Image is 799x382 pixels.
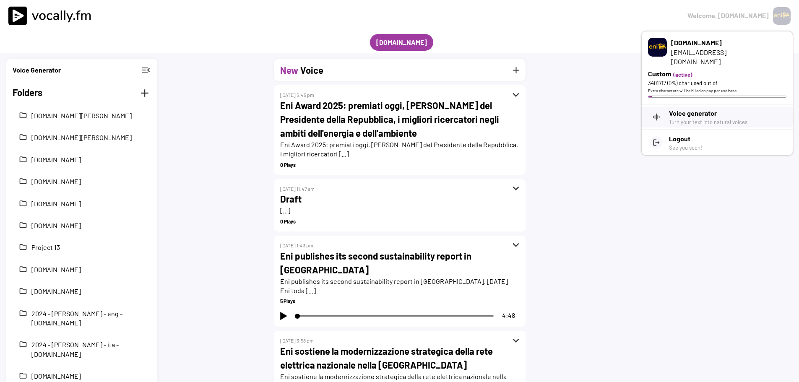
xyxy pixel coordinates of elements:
button: add [138,87,151,99]
h3: [DOMAIN_NAME] [671,38,770,48]
button: expand_more [510,182,522,195]
h3: Logout [669,134,786,144]
div: (active) [673,71,786,78]
div: 4:48 [498,311,519,320]
div: [DATE] 3:58 pm [280,337,519,344]
button: [DOMAIN_NAME] [31,155,145,164]
img: icons8-play-50.png [278,311,289,321]
div: Extra characters will be billed on pay per use base [648,88,786,94]
h2: Eni sostiene la modernizzazione strategica della rete elettrica nazionale nella [GEOGRAPHIC_DATA] [280,344,519,372]
button: 2024 - [PERSON_NAME] - eng - [DOMAIN_NAME] [31,309,145,328]
div: [DATE] 1:43 pm [280,242,519,249]
h2: Folders [13,86,134,101]
img: 2Q== [648,38,667,57]
button: [DOMAIN_NAME][PERSON_NAME] [31,133,145,142]
button: folder [19,372,27,380]
div: char used out of [679,79,718,87]
h3: Voice Generator [13,65,61,75]
button: [DOMAIN_NAME] [31,221,145,230]
button: 2024 - [PERSON_NAME] - ita - [DOMAIN_NAME] [31,340,145,359]
h2: Draft [280,192,519,206]
button: folder [19,133,27,141]
button: [DOMAIN_NAME] [31,265,145,274]
h4: 0 Plays [280,161,296,169]
button: multitrack_audio [652,113,661,121]
div: Eni Award 2025: premiati oggi, [PERSON_NAME] del Presidente della Repubblica, i migliori ricercat... [280,140,519,159]
button: [DOMAIN_NAME] [31,372,145,381]
div: See you soon! [669,144,786,151]
button: menu_open [141,65,151,75]
button: expand_more [510,88,522,101]
button: folder [19,221,27,229]
h2: Eni publishes its second sustainability report in [GEOGRAPHIC_DATA] [280,249,519,277]
button: expand_more [510,334,522,347]
button: [DOMAIN_NAME] [31,287,145,296]
button: Project 13 [31,243,145,252]
div: [EMAIL_ADDRESS][DOMAIN_NAME] [671,48,770,67]
button: [DOMAIN_NAME][PERSON_NAME] [31,111,145,120]
h2: Voice [300,63,323,77]
button: folder [19,177,27,185]
h4: 0 Plays [280,218,296,225]
button: [DOMAIN_NAME] [31,199,145,208]
button: folder [19,309,27,317]
div: Welcome, [DOMAIN_NAME] [687,10,769,21]
div: [...] [280,206,519,215]
h3: Voice generator [669,108,770,118]
h2: New [280,63,298,77]
button: folder [19,199,27,208]
div: Eni publishes its second sustainability report in [GEOGRAPHIC_DATA], [DATE] – Eni toda [...] [280,277,519,296]
div: Turn your text into natural voices [669,118,770,126]
button: folder [19,155,27,164]
button: folder [19,287,27,295]
button: folder [19,265,27,273]
div: [DATE] 5:45 pm [280,91,519,99]
button: folder [19,243,27,251]
button: expand_more [510,239,522,251]
button: logout [652,138,661,147]
div: [DATE] 11:47 am [280,185,519,192]
button: folder [19,111,27,120]
button: folder [19,340,27,348]
h3: [DOMAIN_NAME] [376,37,427,47]
h2: Eni Award 2025: premiati oggi, [PERSON_NAME] del Presidente della Repubblica, i migliori ricercat... [280,99,519,140]
h4: 5 Plays [280,297,295,305]
img: 2Q== [773,7,791,25]
button: add [511,65,521,75]
div: Custom [648,69,671,79]
div: 0% [650,96,785,98]
button: [DOMAIN_NAME] [31,177,145,186]
div: 3401717 (0%) [648,79,677,87]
